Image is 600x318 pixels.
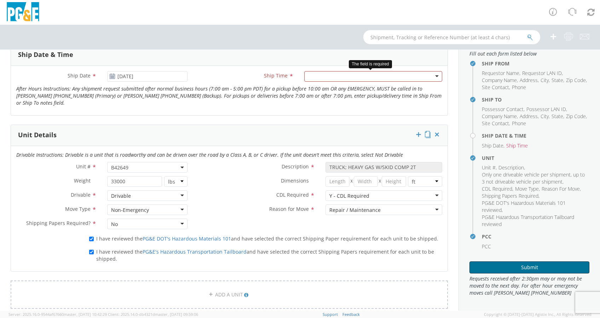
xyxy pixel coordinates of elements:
i: Drivable Instructions: Drivable is a unit that is roadworthy and can be driven over the road by a... [16,151,403,158]
span: I have reviewed the and have selected the correct Shipping Papers requirement for each unit to be... [96,248,434,262]
i: After Hours Instructions: Any shipment request submitted after normal business hours (7:00 am - 5... [16,85,442,106]
span: Server: 2025.16.0-9544af67660 [8,312,107,317]
span: PCC [482,243,491,250]
span: Address [520,113,538,120]
span: Unit # [76,163,91,170]
span: Phone [512,84,526,91]
span: Company Name [482,113,517,120]
span: Reason For Move [542,185,580,192]
div: Y - CDL Required [329,192,369,200]
li: , [482,106,525,113]
span: Unit # [482,164,496,171]
span: Client: 2025.14.0-db4321d [108,312,198,317]
li: , [520,77,539,84]
input: I have reviewed thePG&E DOT's Hazardous Materials 101and have selected the correct Shipping Paper... [89,237,94,241]
span: Ship Time [506,142,528,149]
span: I have reviewed the and have selected the correct Shipping Paper requirement for each unit to be ... [96,235,438,242]
span: Reason for Move [269,206,309,212]
span: PG&E Hazardous Transportation Tailboard reviewed [482,214,574,227]
span: Address [520,77,538,83]
span: Ship Date [482,142,503,149]
h4: Unit [482,155,589,161]
input: Length [325,176,350,187]
li: , [482,113,518,120]
li: , [482,77,518,84]
li: , [498,164,525,171]
span: X [350,176,353,187]
span: PG&E DOT's Hazardous Materials 101 reviewed [482,200,566,213]
input: Height [382,176,406,187]
h4: Ship To [482,97,589,102]
span: master, [DATE] 09:59:06 [155,312,198,317]
li: , [552,77,564,84]
input: Shipment, Tracking or Reference Number (at least 4 chars) [363,30,540,44]
li: , [541,77,550,84]
span: Weight [74,177,91,184]
li: , [482,192,540,200]
li: , [482,171,588,185]
span: Dimensions [281,177,309,184]
span: Description [498,164,524,171]
div: Non-Emergency [111,207,149,214]
span: Move Type [515,185,539,192]
li: , [482,70,520,77]
div: Drivable [111,192,131,200]
span: B42649 [111,164,184,171]
h4: PCC [482,234,589,239]
span: CDL Required [482,185,512,192]
span: Possessor Contact [482,106,524,112]
li: , [515,185,540,192]
span: Site Contact [482,120,509,127]
li: , [566,77,587,84]
a: Feedback [342,312,360,317]
a: PG&E DOT's Hazardous Materials 101 [143,235,231,242]
span: Possessor LAN ID [526,106,566,112]
span: Description [282,163,309,170]
li: , [482,164,497,171]
span: Phone [512,120,526,127]
a: Support [323,312,338,317]
a: PG&E's Hazardous Transportation Tailboard [143,248,247,255]
li: , [482,142,504,149]
li: , [482,84,510,91]
li: , [541,113,550,120]
span: State [552,77,563,83]
input: Width [354,176,378,187]
span: Only one driveable vehicle per shipment, up to 3 not driveable vehicle per shipment [482,171,585,185]
h4: Ship Date & Time [482,133,589,138]
span: Requestor Name [482,70,519,76]
li: , [542,185,581,192]
li: , [566,113,587,120]
li: , [520,113,539,120]
li: , [522,70,563,77]
span: Zip Code [566,77,586,83]
span: B42649 [107,162,187,173]
span: Site Contact [482,84,509,91]
span: Shipping Papers Required? [26,220,91,226]
span: Fill out each form listed below [469,50,589,57]
li: , [526,106,567,113]
span: City [541,113,549,120]
span: Move Type [65,206,91,212]
span: X [378,176,382,187]
span: State [552,113,563,120]
div: Repair / Maintenance [329,207,381,214]
li: , [482,120,510,127]
span: Requests received after 2:30pm may or may not be moved to the next day. For after hour emergency ... [469,275,589,296]
h3: Unit Details [18,132,57,139]
span: Company Name [482,77,517,83]
span: Requestor LAN ID [522,70,562,76]
span: master, [DATE] 10:42:29 [64,312,107,317]
span: Copyright © [DATE]-[DATE] Agistix Inc., All Rights Reserved [484,312,592,317]
img: pge-logo-06675f144f4cfa6a6814.png [5,2,41,23]
button: Submit [469,261,589,273]
span: Ship Date [68,72,91,79]
span: Drivable [71,191,91,198]
li: , [552,113,564,120]
li: , [482,200,588,214]
h3: Ship Date & Time [18,51,73,58]
span: Shipping Papers Required [482,192,538,199]
a: ADD A UNIT [11,281,448,309]
li: , [482,185,513,192]
div: No [111,221,118,228]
